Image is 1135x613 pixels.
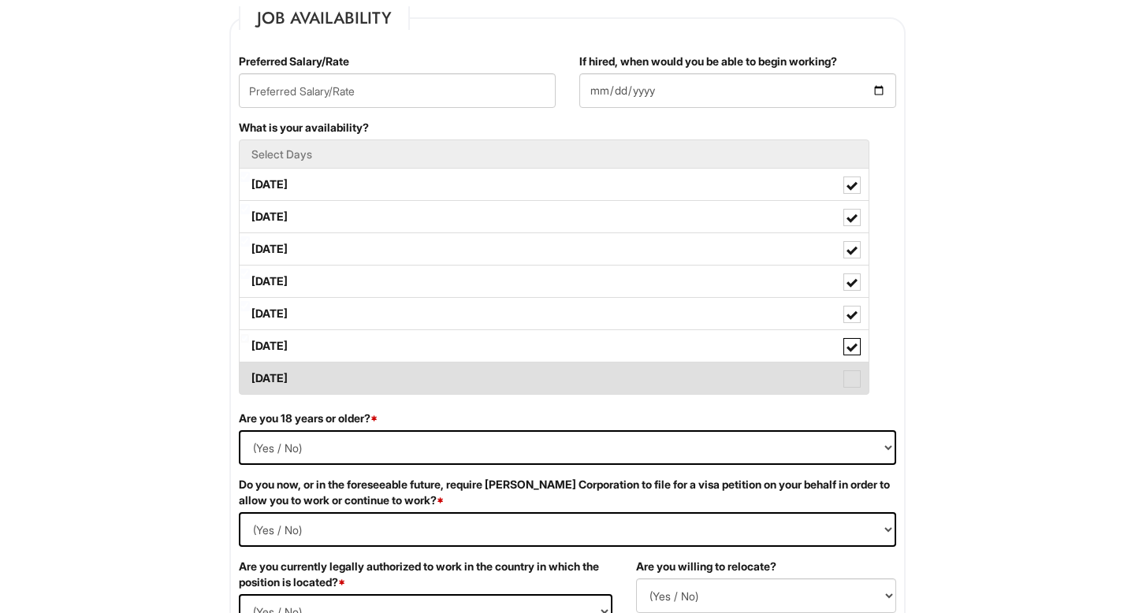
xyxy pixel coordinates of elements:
[239,54,349,69] label: Preferred Salary/Rate
[239,559,612,590] label: Are you currently legally authorized to work in the country in which the position is located?
[636,559,776,574] label: Are you willing to relocate?
[239,512,896,547] select: (Yes / No)
[240,362,869,394] label: [DATE]
[240,298,869,329] label: [DATE]
[251,148,857,160] h5: Select Days
[240,233,869,265] label: [DATE]
[239,411,378,426] label: Are you 18 years or older?
[240,330,869,362] label: [DATE]
[239,73,556,108] input: Preferred Salary/Rate
[636,578,896,613] select: (Yes / No)
[239,6,410,30] legend: Job Availability
[240,169,869,200] label: [DATE]
[240,266,869,297] label: [DATE]
[239,120,369,136] label: What is your availability?
[240,201,869,232] label: [DATE]
[239,430,896,465] select: (Yes / No)
[579,54,837,69] label: If hired, when would you be able to begin working?
[239,477,896,508] label: Do you now, or in the foreseeable future, require [PERSON_NAME] Corporation to file for a visa pe...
